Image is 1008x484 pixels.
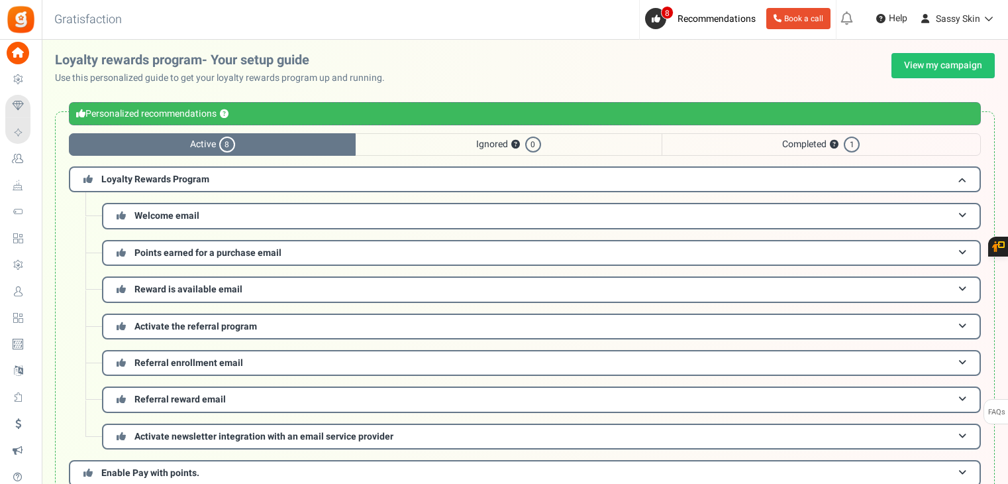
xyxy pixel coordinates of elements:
p: Use this personalized guide to get your loyalty rewards program up and running. [55,72,395,85]
span: Completed [662,133,981,156]
a: View my campaign [891,53,995,78]
button: ? [511,141,520,149]
span: 8 [219,137,235,152]
span: Activate newsletter integration with an email service provider [134,430,393,444]
span: Help [885,12,907,25]
div: Personalized recommendations [69,102,981,125]
span: Referral enrollment email [134,356,243,370]
a: Book a call [766,8,831,29]
span: Recommendations [678,12,756,26]
img: Gratisfaction [6,5,36,34]
span: 1 [844,137,860,152]
span: FAQs [987,400,1005,425]
span: Reward is available email [134,282,242,296]
span: Sassy Skin [936,12,980,26]
h2: Loyalty rewards program- Your setup guide [55,53,395,68]
button: ? [220,110,228,119]
span: Referral reward email [134,393,226,406]
h3: Gratisfaction [40,7,136,33]
span: 0 [525,137,541,152]
span: 8 [661,6,674,19]
span: Welcome email [134,209,199,223]
span: Points earned for a purchase email [134,246,281,260]
span: Ignored [356,133,661,156]
a: 8 Recommendations [645,8,761,29]
a: Help [871,8,913,29]
span: Enable Pay with points. [101,466,199,480]
span: Activate the referral program [134,320,257,333]
button: ? [830,141,838,149]
span: Loyalty Rewards Program [101,172,209,186]
span: Active [69,133,356,156]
